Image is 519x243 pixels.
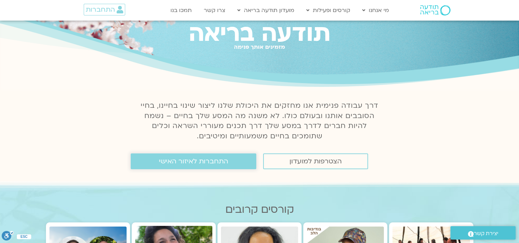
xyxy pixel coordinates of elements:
[131,153,256,169] a: התחברות לאיזור האישי
[263,153,368,169] a: הצטרפות למועדון
[159,158,228,165] span: התחברות לאיזור האישי
[303,4,354,17] a: קורסים ופעילות
[167,4,195,17] a: תמכו בנו
[86,6,115,13] span: התחברות
[359,4,392,17] a: מי אנחנו
[137,101,382,142] p: דרך עבודה פנימית אנו מחזקים את היכולת שלנו ליצור שינוי בחיינו, בחיי הסובבים אותנו ובעולם כולו. לא...
[84,4,125,15] a: התחברות
[420,5,450,15] img: תודעה בריאה
[474,229,498,238] span: יצירת קשר
[200,4,229,17] a: צרו קשר
[234,4,298,17] a: מועדון תודעה בריאה
[46,204,473,216] h2: קורסים קרובים
[290,158,342,165] span: הצטרפות למועדון
[450,226,516,240] a: יצירת קשר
